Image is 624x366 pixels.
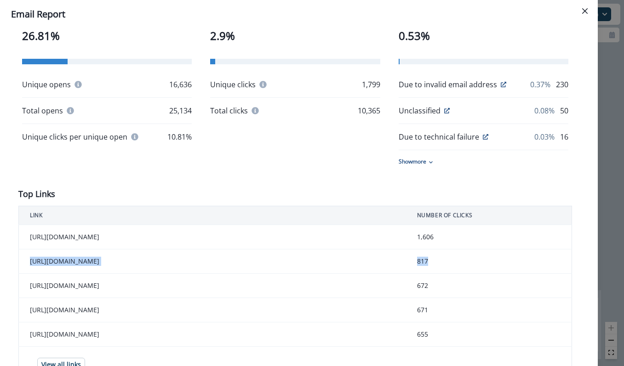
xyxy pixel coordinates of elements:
p: Due to technical failure [399,131,479,142]
td: [URL][DOMAIN_NAME] [19,225,406,249]
td: 671 [406,298,572,322]
td: 655 [406,322,572,347]
p: 230 [556,79,568,90]
p: 0.37% [530,79,550,90]
p: 16 [560,131,568,142]
td: 1,606 [406,225,572,249]
p: 0.53% [399,28,568,44]
td: 672 [406,274,572,298]
td: [URL][DOMAIN_NAME] [19,298,406,322]
th: LINK [19,206,406,225]
p: 0.03% [534,131,555,142]
p: 26.81% [22,28,192,44]
td: 817 [406,249,572,274]
div: Email Report [11,7,587,21]
p: 10.81% [167,131,192,142]
td: [URL][DOMAIN_NAME] [19,322,406,347]
td: [URL][DOMAIN_NAME] [19,249,406,274]
p: 25,134 [169,105,192,116]
td: [URL][DOMAIN_NAME] [19,274,406,298]
button: Close [578,4,592,18]
p: Total clicks [210,105,248,116]
p: 16,636 [169,79,192,90]
p: Unique opens [22,79,71,90]
p: Top Links [18,188,55,200]
p: 1,799 [362,79,380,90]
p: Total opens [22,105,63,116]
p: Show more [399,158,426,166]
p: Unclassified [399,105,441,116]
th: NUMBER OF CLICKS [406,206,572,225]
p: 0.08% [534,105,555,116]
p: Due to invalid email address [399,79,497,90]
p: Unique clicks [210,79,256,90]
p: 2.9% [210,28,380,44]
p: 50 [560,105,568,116]
p: 10,365 [358,105,380,116]
p: Unique clicks per unique open [22,131,127,142]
